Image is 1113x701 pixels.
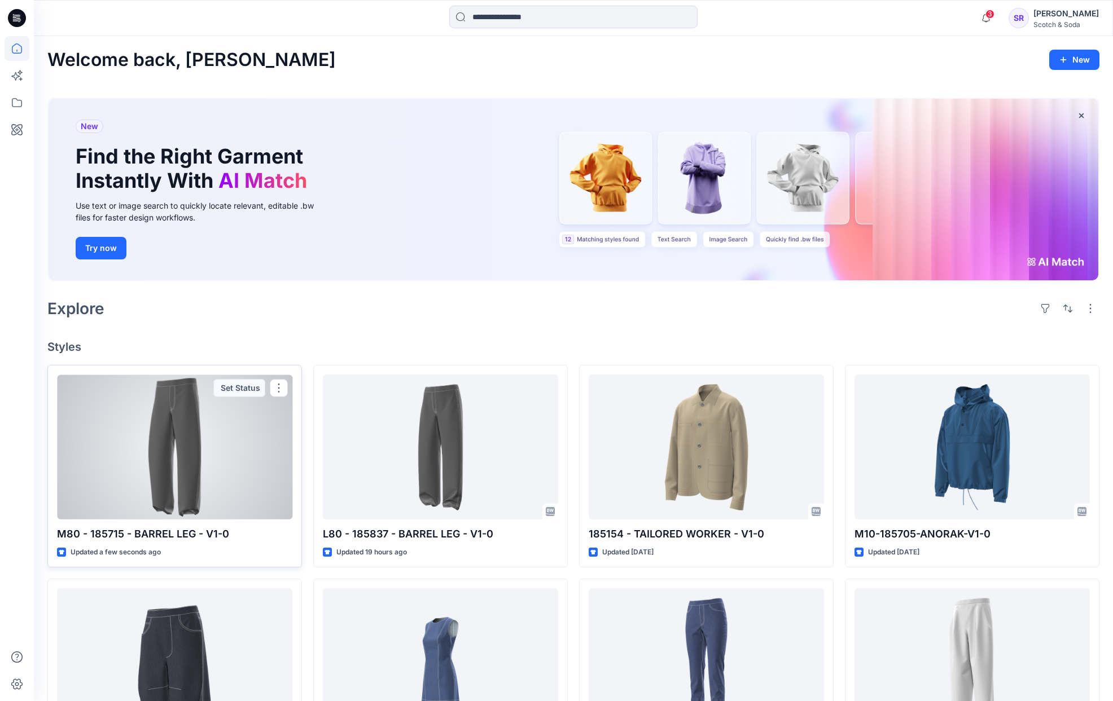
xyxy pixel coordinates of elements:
button: New [1049,50,1099,70]
h1: Find the Right Garment Instantly With [76,144,313,193]
p: Updated [DATE] [868,546,919,558]
span: AI Match [218,168,307,193]
p: M10-185705-ANORAK-V1-0 [855,526,1090,542]
a: M80 - 185715 - BARREL LEG - V1-0 [57,374,292,519]
p: Updated 19 hours ago [336,546,407,558]
p: Updated [DATE] [602,546,654,558]
span: 3 [985,10,994,19]
h2: Explore [47,299,104,318]
p: L80 - 185837 - BARREL LEG - V1-0 [323,526,558,542]
div: SR [1009,8,1029,28]
a: L80 - 185837 - BARREL LEG - V1-0 [323,374,558,519]
p: Updated a few seconds ago [71,546,161,558]
p: 185154 - TAILORED WORKER - V1-0 [589,526,824,542]
h2: Welcome back, [PERSON_NAME] [47,50,336,70]
h4: Styles [47,340,1099,354]
p: M80 - 185715 - BARREL LEG - V1-0 [57,526,292,542]
div: Use text or image search to quickly locate relevant, editable .bw files for faster design workflows. [76,200,330,223]
button: Try now [76,237,126,259]
a: M10-185705-ANORAK-V1-0 [855,374,1090,519]
a: 185154 - TAILORED WORKER - V1-0 [589,374,824,519]
span: New [81,120,98,133]
div: Scotch & Soda [1033,20,1099,29]
div: [PERSON_NAME] [1033,7,1099,20]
